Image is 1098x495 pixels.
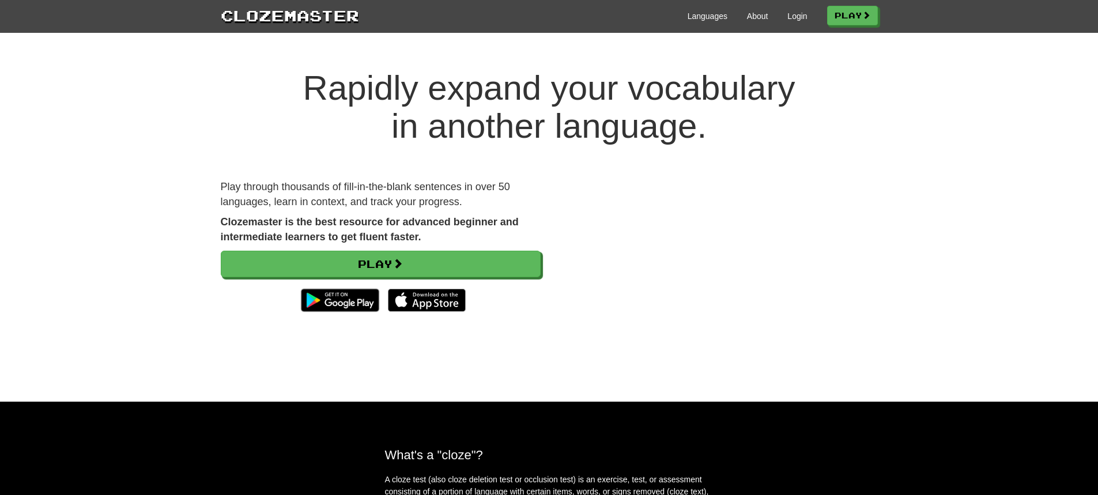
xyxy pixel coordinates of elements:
a: Login [787,10,807,22]
h2: What's a "cloze"? [385,448,714,462]
strong: Clozemaster is the best resource for advanced beginner and intermediate learners to get fluent fa... [221,216,519,243]
a: Play [827,6,878,25]
a: Clozemaster [221,5,359,26]
a: Play [221,251,541,277]
img: Download_on_the_App_Store_Badge_US-UK_135x40-25178aeef6eb6b83b96f5f2d004eda3bffbb37122de64afbaef7... [388,289,466,312]
a: Languages [688,10,727,22]
p: Play through thousands of fill-in-the-blank sentences in over 50 languages, learn in context, and... [221,180,541,209]
a: About [747,10,768,22]
img: Get it on Google Play [295,283,384,318]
